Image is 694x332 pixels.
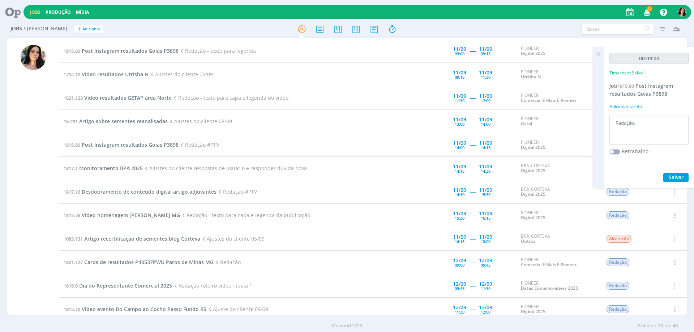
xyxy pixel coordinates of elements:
span: 9 [647,6,652,12]
span: Redação #PTV [179,141,219,148]
span: Redação #PTV [217,188,257,195]
div: PIONEER [521,257,595,268]
span: 16.291 [64,118,78,125]
div: 11:30 [455,310,464,314]
div: 11/09 [453,187,466,193]
a: Jobs [30,9,40,15]
span: ----- [470,141,475,148]
button: Jobs [28,9,43,15]
a: 1083.131Artigo recertificação de sementes blog Corteva [64,235,200,242]
div: BPA_CORTEVA [521,187,595,197]
div: 11:30 [481,75,490,79]
div: 15:30 [481,193,490,197]
a: Digital 2025 [521,168,545,174]
span: + [77,25,81,33]
div: PIONEER [521,116,595,127]
a: 1815.80Post Instagram resultados Goiás P3898 [64,141,179,148]
a: Digital 2025 [521,50,545,56]
span: Salvar [669,174,684,181]
div: 11/09 [453,211,466,216]
img: T [677,8,686,17]
a: Digital 2025 [521,309,545,315]
span: Adicionar [82,27,100,31]
span: Redação [607,282,629,290]
div: 12/09 [453,258,466,263]
div: 09:15 [481,52,490,56]
div: 12/09 [479,258,492,263]
a: 16.291Artigo sobre sementes reanalisadas [64,118,168,125]
span: ----- [470,188,475,195]
div: 16:15 [455,240,464,243]
span: Desdobramento de conteúdo digital artigo adjuvantes [82,188,217,195]
a: 1815.70Vídeo evento Do Campo ao Cocho Passo Fundo RS [64,306,206,312]
span: 1821.123 [64,95,83,101]
div: 15:30 [455,216,464,220]
span: 1815.80 [617,83,634,89]
div: 11/09 [479,117,492,122]
span: ----- [470,71,475,78]
a: Mídia [76,9,89,15]
div: 09:00 [455,263,464,267]
span: 1815.80 [64,142,80,148]
span: Ajustes do cliente 08/09 [168,118,232,125]
div: 11/09 [453,234,466,240]
span: Redação - texto para legenda [179,47,256,54]
div: 12:00 [481,99,490,103]
span: 1815.76 [64,212,80,219]
span: 1819.6 [64,283,78,289]
div: 11/09 [479,47,492,52]
div: BPA_CORTEVA [521,234,595,244]
span: Redação roteiro vídeo - ideia 1 [172,282,252,289]
span: Alteração [607,235,631,243]
div: 11:30 [455,99,464,103]
div: 12/09 [453,281,466,286]
span: Ajustes do cliente 05/09 [200,235,265,242]
div: 12/09 [479,305,492,310]
span: Ajuste do cliente 09/09 [206,306,268,312]
a: Digital 2025 [521,144,545,150]
span: Ajustes do cliente 05/09 [149,71,213,78]
span: Redação [607,258,629,266]
input: Busca [581,23,653,35]
a: Datas Comemorativas 2025 [521,285,578,291]
span: 28 [658,322,663,329]
img: T [21,45,46,70]
span: Redação [607,305,629,313]
span: de [666,322,671,329]
div: Adicionar tarefa [609,103,689,110]
span: ----- [470,118,475,125]
span: Dia do Representante Comercial 2025 [79,282,172,289]
div: BPA_CORTEVA [521,163,595,174]
span: 40 [673,322,678,329]
span: Vídeo resultados GETAP área Norte [84,94,172,101]
div: 11/09 [453,94,466,99]
div: PIONEER [521,93,595,103]
span: Artigo recertificação de sementes blog Corteva [84,235,200,242]
p: Timesheet Salvo! [609,70,644,76]
a: Job1815.80Post Instagram resultados Goiás P3898 [609,82,673,97]
span: Vídeo homenagem [PERSON_NAME] MG [82,212,180,219]
div: 11/09 [453,117,466,122]
div: 16:15 [481,216,490,220]
span: 1817.1 [64,165,78,172]
div: 11/09 [479,141,492,146]
a: Outros [521,238,535,244]
a: 1819.6Dia do Representante Comercial 2025 [64,282,172,289]
span: Jobs [10,26,22,32]
div: 14:15 [455,169,464,173]
button: +Adicionar [74,25,103,33]
div: 14:30 [455,193,464,197]
div: PIONEER [521,281,595,291]
div: 12/09 [479,281,492,286]
button: 9 [639,6,654,19]
a: Digital 2025 [521,215,545,221]
span: ----- [470,94,475,101]
a: 1821.127Cards de resultados P40537PWU Patos de Minas MG [64,259,214,266]
span: Redação [607,188,629,196]
div: 11/09 [479,211,492,216]
span: Monitoramento BPA 2025 [79,165,143,172]
div: 14:00 [481,122,490,126]
div: PIONEER [521,140,595,150]
span: Redação [607,211,629,219]
span: 1083.131 [64,236,83,242]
